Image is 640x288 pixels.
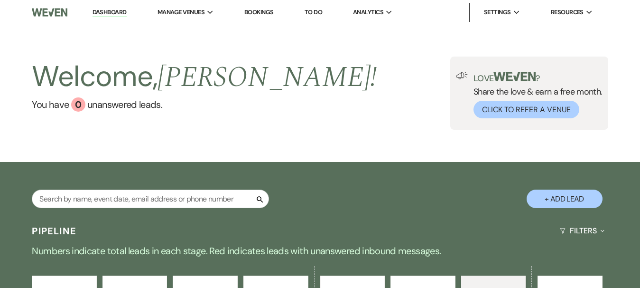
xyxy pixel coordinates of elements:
p: Love ? [473,72,603,83]
span: Analytics [353,8,383,17]
input: Search by name, event date, email address or phone number [32,190,269,208]
h3: Pipeline [32,224,76,238]
span: Settings [484,8,511,17]
img: Weven Logo [32,2,67,22]
img: weven-logo-green.svg [493,72,536,81]
span: Manage Venues [158,8,204,17]
span: [PERSON_NAME] ! [158,56,377,99]
div: 0 [71,97,85,112]
a: You have 0 unanswered leads. [32,97,377,112]
a: To Do [305,8,322,16]
span: Resources [551,8,584,17]
button: Click to Refer a Venue [473,101,579,118]
a: Dashboard [93,8,127,17]
button: Filters [556,218,608,243]
img: loud-speaker-illustration.svg [456,72,468,79]
div: Share the love & earn a free month. [468,72,603,118]
h2: Welcome, [32,57,377,97]
button: + Add Lead [527,190,603,208]
a: Bookings [244,8,274,16]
